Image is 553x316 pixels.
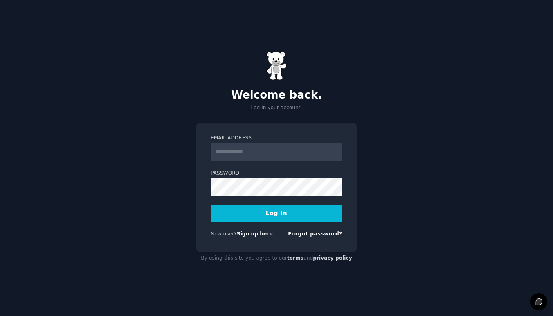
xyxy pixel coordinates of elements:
[288,231,342,237] a: Forgot password?
[196,104,357,112] p: Log in your account.
[211,231,237,237] span: New user?
[237,231,273,237] a: Sign up here
[211,205,342,222] button: Log In
[196,252,357,265] div: By using this site you agree to our and
[287,255,303,261] a: terms
[211,134,342,142] label: Email Address
[196,89,357,102] h2: Welcome back.
[211,170,342,177] label: Password
[313,255,352,261] a: privacy policy
[266,52,287,80] img: Gummy Bear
